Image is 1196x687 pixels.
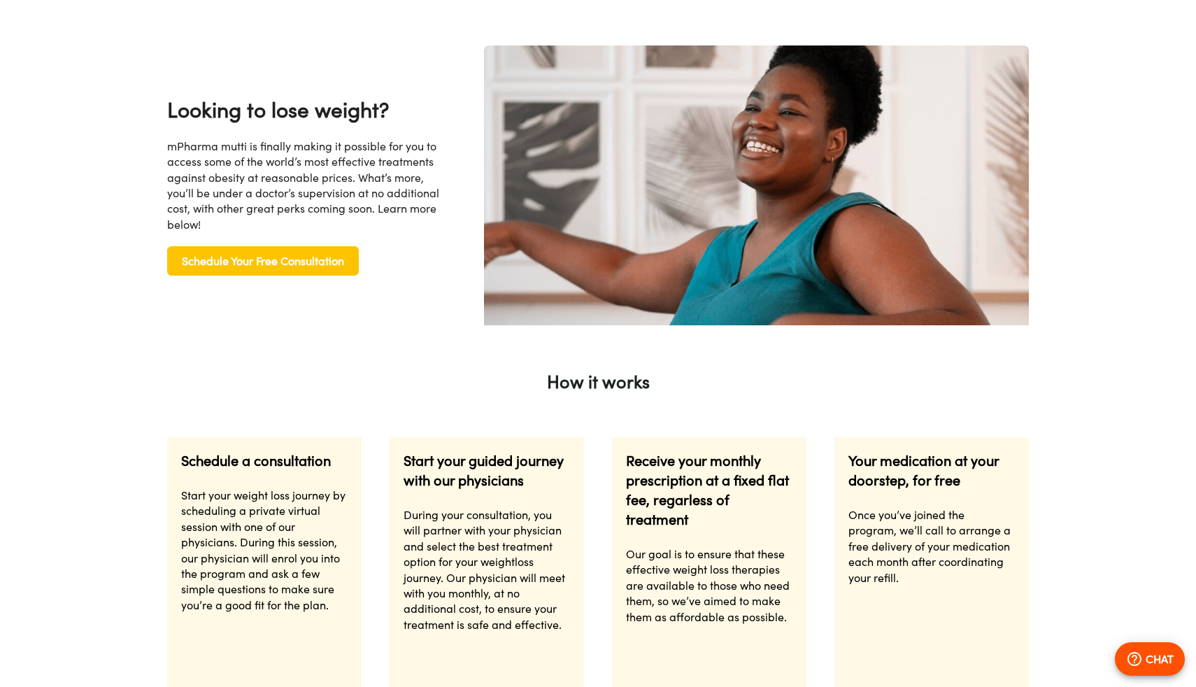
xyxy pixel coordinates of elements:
[1115,642,1185,676] button: CHAT
[404,508,565,632] span: During your consultation, you will partner with your physician and select the best treatment opti...
[1146,651,1174,667] p: CHAT
[167,139,445,232] div: mPharma mutti is finally making it possible for you to access some of the world’s most effective ...
[167,246,359,276] button: Schedule Your Free Consultation
[404,451,570,490] p: Start your guided journey with our physicians
[626,547,790,624] span: Our goal is to ensure that these effective weight loss therapies are available to those who need ...
[626,451,792,530] p: Receive your monthly prescription at a fixed flat fee, regarless of treatment
[167,253,359,265] a: Schedule Your Free Consultation
[181,488,346,612] span: Start your weight loss journey by scheduling a private virtual session with one of our physicians...
[848,451,1015,490] p: Your medication at your doorstep, for free
[167,367,1029,395] p: How it works
[181,451,348,471] p: Schedule a consultation
[182,251,344,271] span: Schedule Your Free Consultation
[484,45,1029,337] img: become a mutti member
[167,95,445,125] h4: Looking to lose weight?
[848,508,1011,585] span: Once you’ve joined the program, we’ll call to arrange a free delivery of your medication each mon...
